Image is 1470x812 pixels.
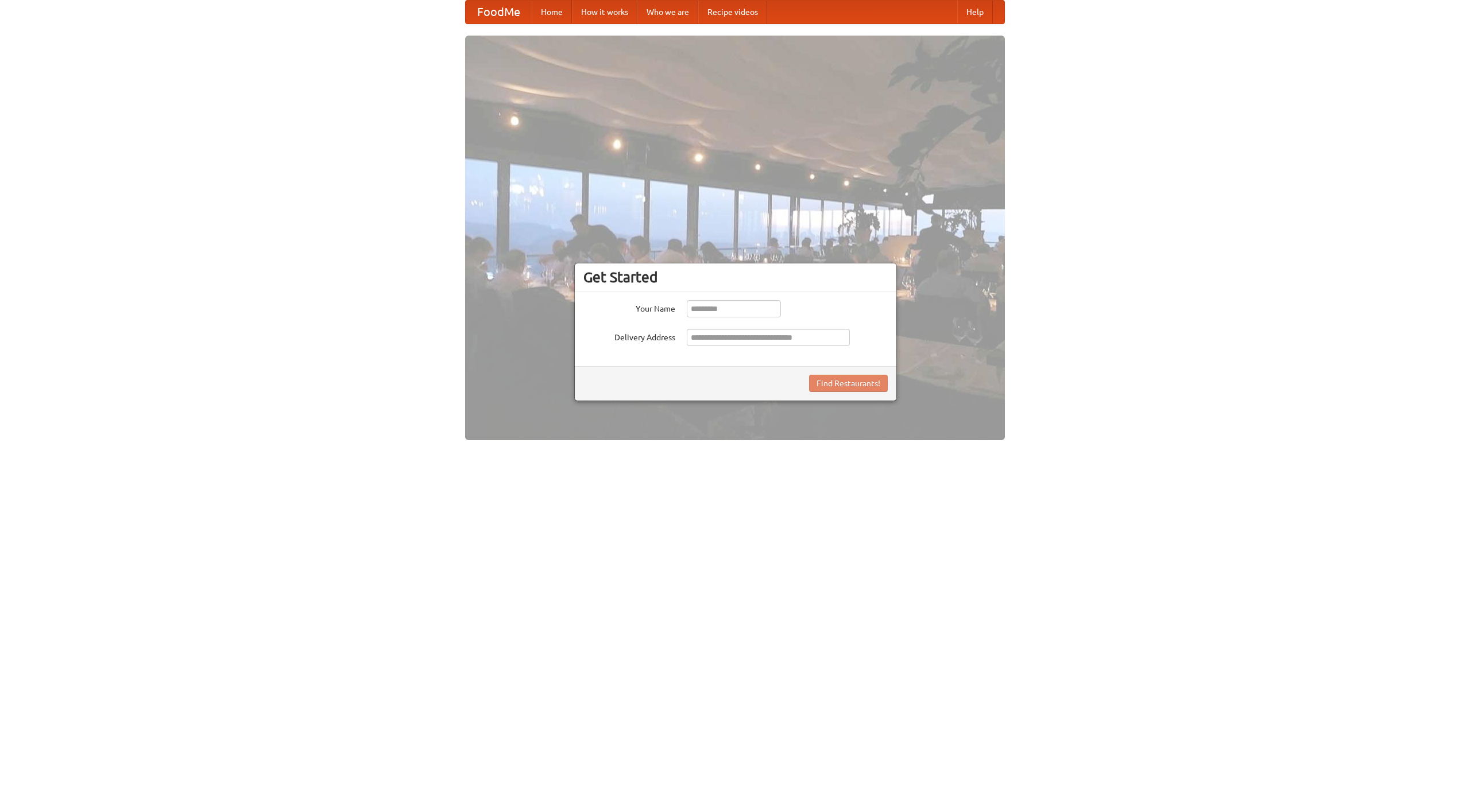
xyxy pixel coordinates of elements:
button: Find Restaurants! [809,375,888,392]
a: Who we are [637,1,698,24]
h3: Get Started [583,269,888,286]
a: Help [957,1,993,24]
a: Home [532,1,572,24]
a: Recipe videos [698,1,767,24]
label: Delivery Address [583,329,675,343]
a: How it works [572,1,637,24]
a: FoodMe [466,1,532,24]
label: Your Name [583,300,675,314]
